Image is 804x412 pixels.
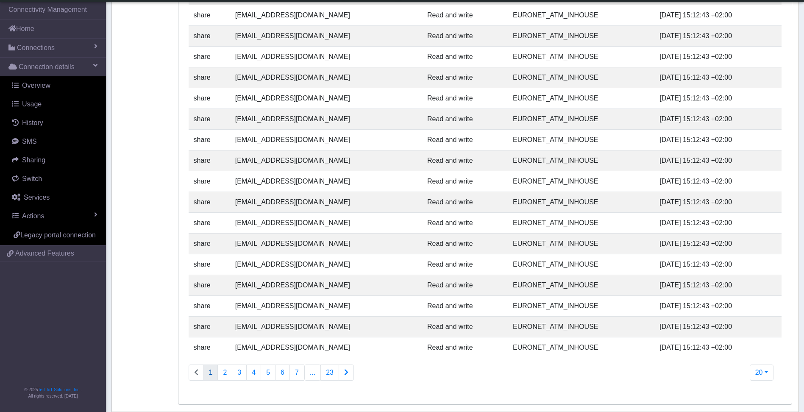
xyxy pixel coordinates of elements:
[19,62,75,72] span: Connection details
[230,171,422,192] td: [EMAIL_ADDRESS][DOMAIN_NAME]
[217,365,232,381] button: 2
[654,254,781,275] td: [DATE] 15:12:43 +02:00
[508,130,654,150] td: EURONET_ATM_INHOUSE
[230,109,422,130] td: [EMAIL_ADDRESS][DOMAIN_NAME]
[275,365,290,381] button: 6
[508,254,654,275] td: EURONET_ATM_INHOUSE
[654,150,781,171] td: [DATE] 15:12:43 +02:00
[3,95,106,114] a: Usage
[654,47,781,67] td: [DATE] 15:12:43 +02:00
[189,365,354,381] nav: Connections list navigation
[189,150,230,171] td: share
[508,213,654,234] td: EURONET_ATM_INHOUSE
[230,192,422,213] td: [EMAIL_ADDRESS][DOMAIN_NAME]
[422,192,508,213] td: Read and write
[508,275,654,296] td: EURONET_ATM_INHOUSE
[17,43,55,53] span: Connections
[422,88,508,109] td: Read and write
[230,26,422,47] td: [EMAIL_ADDRESS][DOMAIN_NAME]
[508,150,654,171] td: EURONET_ATM_INHOUSE
[230,317,422,337] td: [EMAIL_ADDRESS][DOMAIN_NAME]
[232,365,247,381] button: 3
[230,337,422,358] td: [EMAIL_ADDRESS][DOMAIN_NAME]
[654,67,781,88] td: [DATE] 15:12:43 +02:00
[508,47,654,67] td: EURONET_ATM_INHOUSE
[654,275,781,296] td: [DATE] 15:12:43 +02:00
[3,188,106,207] a: Services
[3,132,106,151] a: SMS
[422,67,508,88] td: Read and write
[3,207,106,225] a: Actions
[189,171,230,192] td: share
[654,317,781,337] td: [DATE] 15:12:43 +02:00
[189,5,230,26] td: share
[320,365,339,381] button: 23
[22,82,50,89] span: Overview
[22,119,43,126] span: History
[422,130,508,150] td: Read and write
[3,151,106,170] a: Sharing
[422,275,508,296] td: Read and write
[508,88,654,109] td: EURONET_ATM_INHOUSE
[422,337,508,358] td: Read and write
[3,76,106,95] a: Overview
[15,248,74,259] span: Advanced Features
[654,26,781,47] td: [DATE] 15:12:43 +02:00
[3,114,106,132] a: History
[508,67,654,88] td: EURONET_ATM_INHOUSE
[422,296,508,317] td: Read and write
[422,47,508,67] td: Read and write
[261,365,275,381] button: 5
[22,138,37,145] span: SMS
[654,192,781,213] td: [DATE] 15:12:43 +02:00
[38,387,81,392] a: Telit IoT Solutions, Inc.
[750,365,773,381] button: 20
[654,337,781,358] td: [DATE] 15:12:43 +02:00
[508,234,654,254] td: EURONET_ATM_INHOUSE
[508,192,654,213] td: EURONET_ATM_INHOUSE
[22,156,45,164] span: Sharing
[422,171,508,192] td: Read and write
[230,234,422,254] td: [EMAIL_ADDRESS][DOMAIN_NAME]
[230,254,422,275] td: [EMAIL_ADDRESS][DOMAIN_NAME]
[189,275,230,296] td: share
[508,296,654,317] td: EURONET_ATM_INHOUSE
[654,171,781,192] td: [DATE] 15:12:43 +02:00
[230,275,422,296] td: [EMAIL_ADDRESS][DOMAIN_NAME]
[422,5,508,26] td: Read and write
[230,130,422,150] td: [EMAIL_ADDRESS][DOMAIN_NAME]
[508,317,654,337] td: EURONET_ATM_INHOUSE
[654,88,781,109] td: [DATE] 15:12:43 +02:00
[304,365,321,381] button: ...
[230,88,422,109] td: [EMAIL_ADDRESS][DOMAIN_NAME]
[230,67,422,88] td: [EMAIL_ADDRESS][DOMAIN_NAME]
[422,317,508,337] td: Read and write
[422,254,508,275] td: Read and write
[3,170,106,188] a: Switch
[22,100,42,108] span: Usage
[508,5,654,26] td: EURONET_ATM_INHOUSE
[189,26,230,47] td: share
[189,213,230,234] td: share
[422,26,508,47] td: Read and write
[289,365,304,381] button: 7
[230,213,422,234] td: [EMAIL_ADDRESS][DOMAIN_NAME]
[189,109,230,130] td: share
[422,109,508,130] td: Read and write
[189,88,230,109] td: share
[508,337,654,358] td: EURONET_ATM_INHOUSE
[22,212,44,220] span: Actions
[422,234,508,254] td: Read and write
[189,317,230,337] td: share
[22,175,42,182] span: Switch
[654,109,781,130] td: [DATE] 15:12:43 +02:00
[189,192,230,213] td: share
[508,26,654,47] td: EURONET_ATM_INHOUSE
[508,171,654,192] td: EURONET_ATM_INHOUSE
[230,47,422,67] td: [EMAIL_ADDRESS][DOMAIN_NAME]
[189,130,230,150] td: share
[422,213,508,234] td: Read and write
[203,365,218,381] button: 1
[508,109,654,130] td: EURONET_ATM_INHOUSE
[20,231,96,239] span: Legacy portal connection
